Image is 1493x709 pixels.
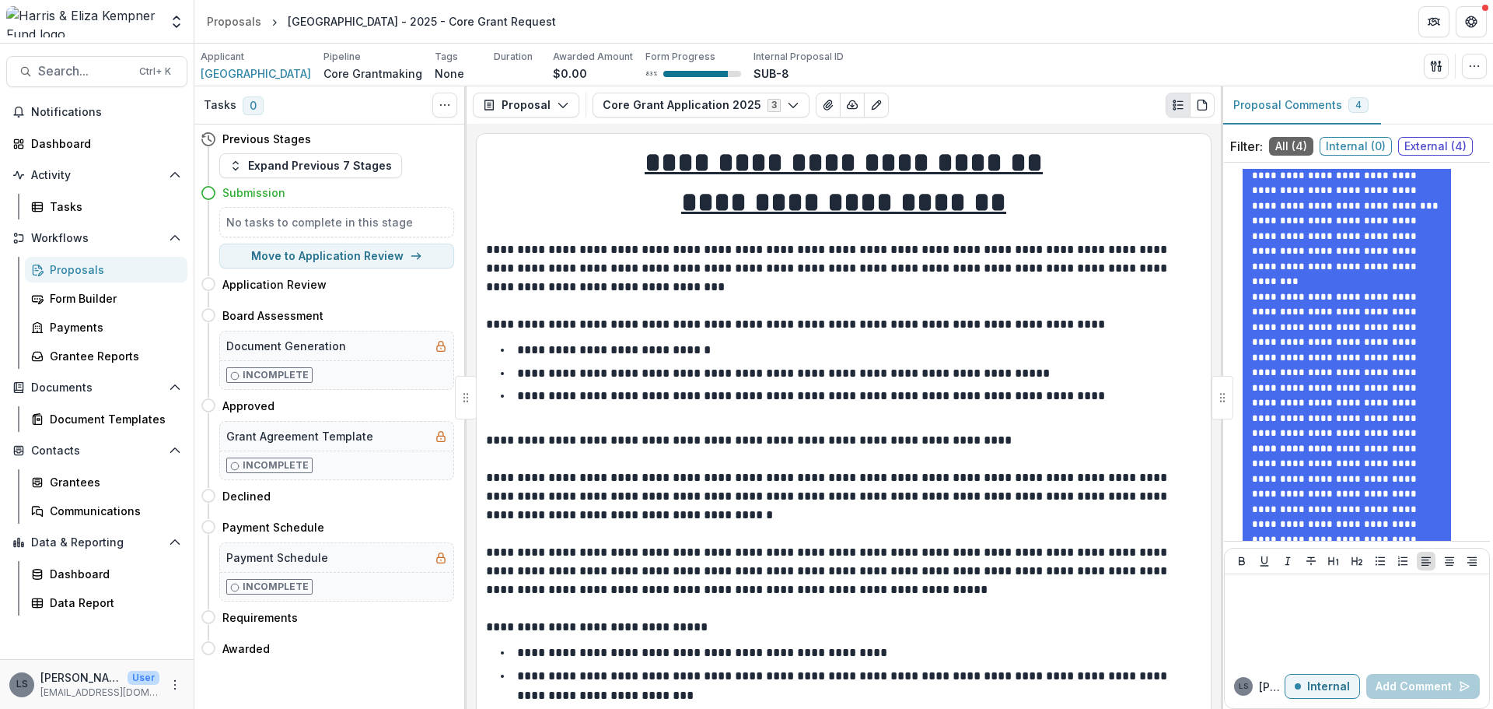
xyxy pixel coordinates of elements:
p: $0.00 [553,65,587,82]
button: Proposal [473,93,579,118]
div: [GEOGRAPHIC_DATA] - 2025 - Core Grant Request [288,13,556,30]
button: Plaintext view [1166,93,1191,118]
button: Heading 1 [1324,552,1343,570]
span: Notifications [31,106,181,119]
h5: Payment Schedule [226,549,328,566]
button: Italicize [1278,552,1297,570]
p: Incomplete [243,458,309,472]
p: Internal Proposal ID [753,50,844,64]
a: [GEOGRAPHIC_DATA] [201,65,311,82]
span: Contacts [31,444,163,458]
nav: breadcrumb [201,10,562,33]
span: Documents [31,381,163,395]
button: Open Activity [6,163,187,188]
span: External ( 4 ) [1398,137,1473,156]
h5: No tasks to complete in this stage [226,214,447,230]
img: Harris & Eliza Kempner Fund logo [6,6,159,37]
h5: Grant Agreement Template [226,428,373,444]
p: None [435,65,464,82]
span: Data & Reporting [31,536,163,549]
h4: Approved [222,398,274,414]
span: Internal ( 0 ) [1320,137,1392,156]
p: Duration [494,50,533,64]
div: Form Builder [50,290,175,307]
p: Form Progress [645,50,715,64]
button: Search... [6,56,187,87]
div: Dashboard [50,566,175,582]
p: Tags [435,50,458,64]
p: Incomplete [243,580,309,594]
span: Workflows [31,232,163,245]
a: Grantee Reports [25,343,187,369]
button: Notifications [6,100,187,125]
span: All ( 4 ) [1269,137,1313,156]
h4: Application Review [222,276,327,293]
button: Open Data & Reporting [6,530,187,555]
p: 83 % [645,68,657,79]
p: [PERSON_NAME] [1259,679,1285,695]
div: Proposals [50,261,175,278]
p: Internal [1307,680,1350,693]
button: More [166,676,184,694]
span: 0 [243,97,264,115]
p: Filter: [1230,137,1263,156]
button: Open Contacts [6,438,187,463]
button: Edit as form [864,93,889,118]
button: PDF view [1190,93,1215,118]
button: Core Grant Application 20253 [593,93,809,118]
button: Get Help [1456,6,1487,37]
a: Document Templates [25,406,187,432]
a: Payments [25,314,187,340]
h3: Tasks [204,99,236,112]
button: Open entity switcher [166,6,187,37]
div: Dashboard [31,135,175,152]
button: Open Documents [6,375,187,400]
button: Toggle View Cancelled Tasks [432,93,457,118]
div: Grantee Reports [50,348,175,364]
button: Bold [1233,552,1251,570]
button: Ordered List [1393,552,1412,570]
button: Partners [1418,6,1449,37]
button: Align Right [1463,552,1481,570]
span: Activity [31,169,163,182]
div: Proposals [207,13,261,30]
div: Ctrl + K [136,63,174,80]
p: SUB-8 [753,65,789,82]
p: Pipeline [323,50,361,64]
button: Underline [1255,552,1274,570]
button: Move to Application Review [219,244,454,269]
h4: Declined [222,488,271,504]
h4: Previous Stages [222,131,311,147]
button: Bullet List [1371,552,1390,570]
div: Tasks [50,198,175,215]
a: Dashboard [25,561,187,587]
span: Search... [38,64,130,79]
p: Awarded Amount [553,50,633,64]
div: Data Report [50,595,175,611]
h4: Board Assessment [222,307,323,324]
div: Communications [50,503,175,519]
p: [EMAIL_ADDRESS][DOMAIN_NAME] [40,686,159,700]
a: Communications [25,498,187,524]
div: Lauren Scott [16,679,28,690]
button: Add Comment [1366,674,1480,699]
div: Payments [50,319,175,335]
p: Core Grantmaking [323,65,422,82]
h4: Payment Schedule [222,519,324,535]
a: Data Report [25,590,187,616]
a: Form Builder [25,286,187,311]
button: Internal [1285,674,1360,699]
button: Expand Previous 7 Stages [219,153,402,178]
a: Dashboard [6,131,187,156]
button: Align Center [1440,552,1459,570]
p: User [128,671,159,685]
p: Incomplete [243,368,309,382]
a: Proposals [25,257,187,283]
h4: Submission [222,184,285,201]
h4: Requirements [222,609,298,626]
button: View Attached Files [816,93,841,118]
button: Strike [1302,552,1320,570]
div: Lauren Scott [1239,683,1248,690]
span: 4 [1355,100,1362,111]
